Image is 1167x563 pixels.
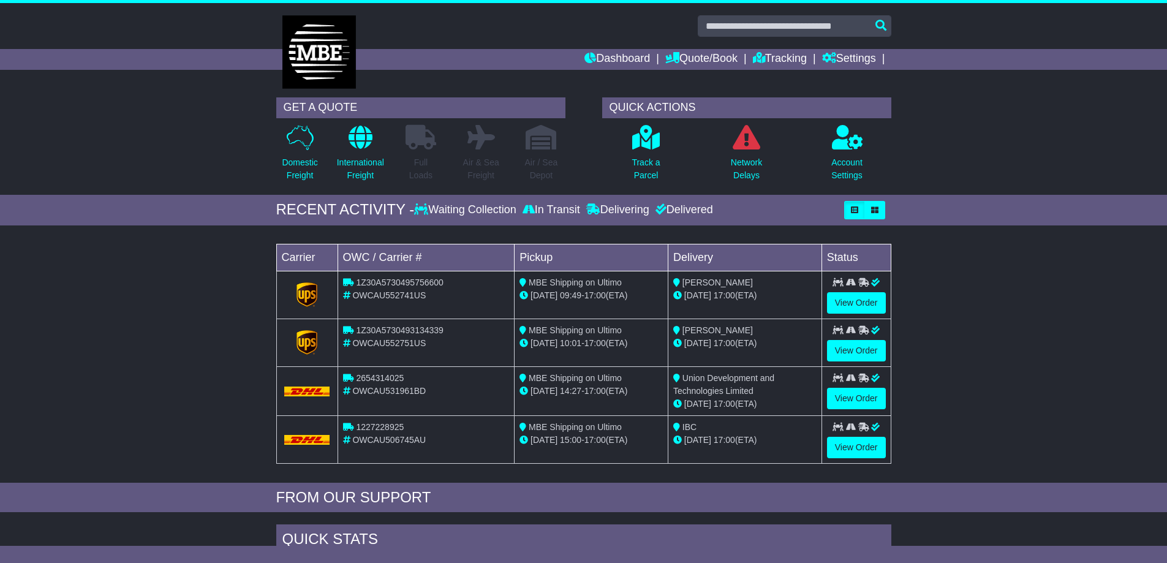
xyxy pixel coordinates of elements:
[831,124,863,189] a: AccountSettings
[356,278,443,287] span: 1Z30A5730495756600
[753,49,807,70] a: Tracking
[831,156,863,182] p: Account Settings
[714,338,735,348] span: 17:00
[352,338,426,348] span: OWCAU552751US
[673,337,817,350] div: (ETA)
[684,338,711,348] span: [DATE]
[531,386,557,396] span: [DATE]
[276,244,338,271] td: Carrier
[684,290,711,300] span: [DATE]
[352,435,426,445] span: OWCAU506745AU
[714,435,735,445] span: 17:00
[584,49,650,70] a: Dashboard
[529,325,622,335] span: MBE Shipping on Ultimo
[276,97,565,118] div: GET A QUOTE
[296,330,317,355] img: GetCarrierServiceLogo
[684,399,711,409] span: [DATE]
[337,156,384,182] p: International Freight
[682,278,753,287] span: [PERSON_NAME]
[827,388,886,409] a: View Order
[352,386,426,396] span: OWCAU531961BD
[529,373,622,383] span: MBE Shipping on Ultimo
[515,244,668,271] td: Pickup
[673,373,774,396] span: Union Development and Technologies Limited
[531,338,557,348] span: [DATE]
[631,124,660,189] a: Track aParcel
[730,124,763,189] a: NetworkDelays
[519,337,663,350] div: - (ETA)
[684,435,711,445] span: [DATE]
[406,156,436,182] p: Full Loads
[682,422,697,432] span: IBC
[584,338,606,348] span: 17:00
[560,338,581,348] span: 10:01
[560,386,581,396] span: 14:27
[519,203,583,217] div: In Transit
[276,524,891,557] div: Quick Stats
[673,434,817,447] div: (ETA)
[821,244,891,271] td: Status
[827,437,886,458] a: View Order
[525,156,558,182] p: Air / Sea Depot
[281,124,318,189] a: DomesticFreight
[714,399,735,409] span: 17:00
[584,290,606,300] span: 17:00
[531,290,557,300] span: [DATE]
[356,325,443,335] span: 1Z30A5730493134339
[276,489,891,507] div: FROM OUR SUPPORT
[632,156,660,182] p: Track a Parcel
[583,203,652,217] div: Delivering
[336,124,385,189] a: InternationalFreight
[529,278,622,287] span: MBE Shipping on Ultimo
[731,156,762,182] p: Network Delays
[673,289,817,302] div: (ETA)
[560,290,581,300] span: 09:49
[668,244,821,271] td: Delivery
[602,97,891,118] div: QUICK ACTIONS
[682,325,753,335] span: [PERSON_NAME]
[284,435,330,445] img: DHL.png
[356,422,404,432] span: 1227228925
[529,422,622,432] span: MBE Shipping on Ultimo
[519,385,663,398] div: - (ETA)
[584,386,606,396] span: 17:00
[284,387,330,396] img: DHL.png
[414,203,519,217] div: Waiting Collection
[584,435,606,445] span: 17:00
[352,290,426,300] span: OWCAU552741US
[463,156,499,182] p: Air & Sea Freight
[560,435,581,445] span: 15:00
[282,156,317,182] p: Domestic Freight
[673,398,817,410] div: (ETA)
[714,290,735,300] span: 17:00
[531,435,557,445] span: [DATE]
[519,289,663,302] div: - (ETA)
[827,292,886,314] a: View Order
[276,201,415,219] div: RECENT ACTIVITY -
[356,373,404,383] span: 2654314025
[827,340,886,361] a: View Order
[519,434,663,447] div: - (ETA)
[338,244,515,271] td: OWC / Carrier #
[822,49,876,70] a: Settings
[665,49,738,70] a: Quote/Book
[652,203,713,217] div: Delivered
[296,282,317,307] img: GetCarrierServiceLogo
